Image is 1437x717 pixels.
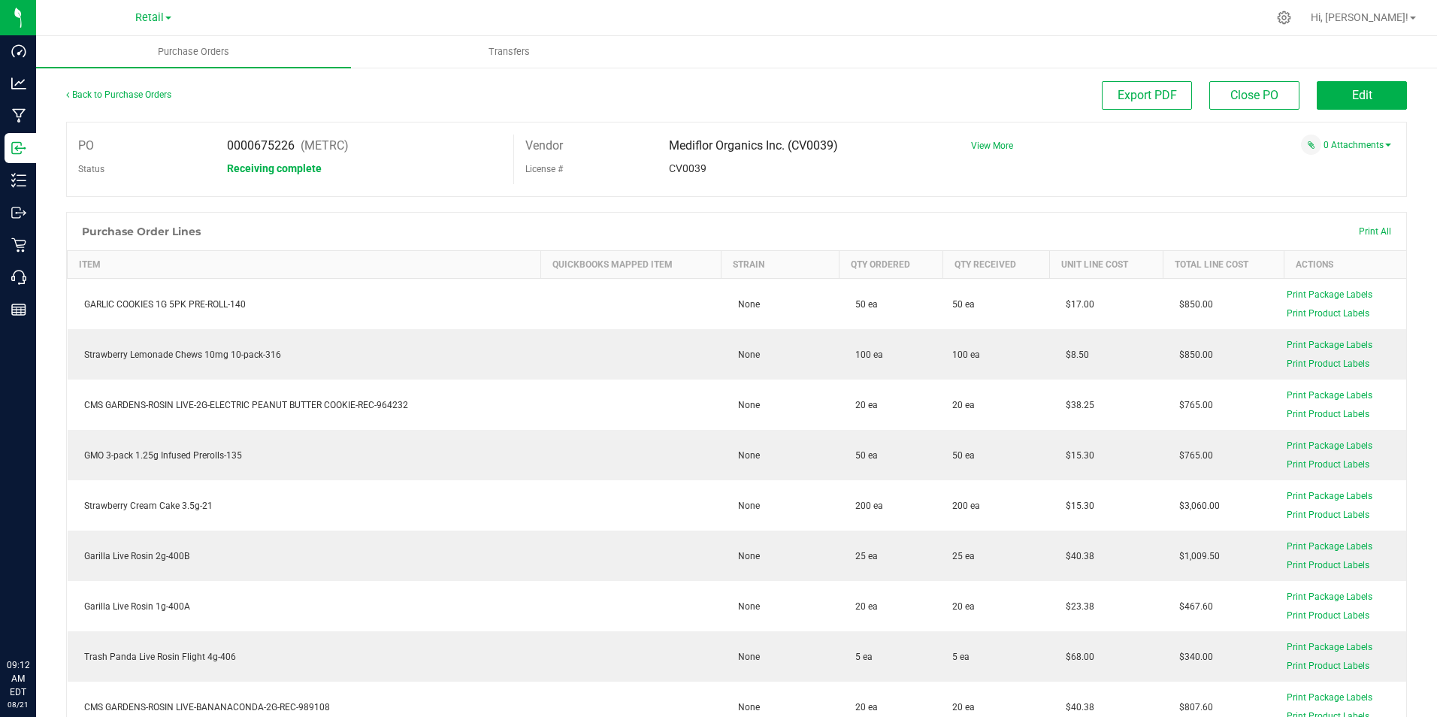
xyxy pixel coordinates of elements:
[1287,440,1372,451] span: Print Package Labels
[1287,591,1372,602] span: Print Package Labels
[1287,692,1372,703] span: Print Package Labels
[36,36,351,68] a: Purchase Orders
[468,45,550,59] span: Transfers
[1058,652,1094,662] span: $68.00
[1287,289,1372,300] span: Print Package Labels
[1287,340,1372,350] span: Print Package Labels
[848,601,878,612] span: 20 ea
[952,600,975,613] span: 20 ea
[135,11,164,24] span: Retail
[848,702,878,712] span: 20 ea
[731,601,760,612] span: None
[11,108,26,123] inline-svg: Manufacturing
[1163,251,1284,279] th: Total Line Cost
[227,162,322,174] span: Receiving complete
[1287,409,1369,419] span: Print Product Labels
[848,450,878,461] span: 50 ea
[952,700,975,714] span: 20 ea
[1317,81,1407,110] button: Edit
[731,501,760,511] span: None
[1172,349,1213,360] span: $850.00
[1287,358,1369,369] span: Print Product Labels
[1058,299,1094,310] span: $17.00
[669,138,838,153] span: Mediflor Organics Inc. (CV0039)
[11,302,26,317] inline-svg: Reports
[1287,390,1372,401] span: Print Package Labels
[78,135,94,157] label: PO
[138,45,250,59] span: Purchase Orders
[1287,560,1369,570] span: Print Product Labels
[1287,510,1369,520] span: Print Product Labels
[952,398,975,412] span: 20 ea
[77,298,532,311] div: GARLIC COOKIES 1G 5PK PRE-ROLL-140
[301,138,349,153] span: (METRC)
[952,499,980,513] span: 200 ea
[731,551,760,561] span: None
[1301,135,1321,155] span: Attach a document
[77,700,532,714] div: CMS GARDENS-ROSIN LIVE-BANANACONDA-2G-REC-989108
[11,205,26,220] inline-svg: Outbound
[1352,88,1372,102] span: Edit
[1284,251,1406,279] th: Actions
[77,499,532,513] div: Strawberry Cream Cake 3.5g-21
[669,162,706,174] span: CV0039
[77,650,532,664] div: Trash Panda Live Rosin Flight 4g-406
[1058,501,1094,511] span: $15.30
[78,158,104,180] label: Status
[731,450,760,461] span: None
[1058,601,1094,612] span: $23.38
[731,400,760,410] span: None
[848,501,883,511] span: 200 ea
[525,158,563,180] label: License #
[68,251,541,279] th: Item
[1172,702,1213,712] span: $807.60
[848,299,878,310] span: 50 ea
[943,251,1050,279] th: Qty Received
[848,349,883,360] span: 100 ea
[1287,491,1372,501] span: Print Package Labels
[1311,11,1408,23] span: Hi, [PERSON_NAME]!
[1324,140,1391,150] a: 0 Attachments
[839,251,942,279] th: Qty Ordered
[11,173,26,188] inline-svg: Inventory
[525,135,563,157] label: Vendor
[541,251,722,279] th: QuickBooks Mapped Item
[1172,652,1213,662] span: $340.00
[1172,551,1220,561] span: $1,009.50
[848,652,873,662] span: 5 ea
[952,449,975,462] span: 50 ea
[952,650,970,664] span: 5 ea
[77,348,532,362] div: Strawberry Lemonade Chews 10mg 10-pack-316
[77,449,532,462] div: GMO 3-pack 1.25g Infused Prerolls-135
[1172,450,1213,461] span: $765.00
[11,237,26,253] inline-svg: Retail
[848,400,878,410] span: 20 ea
[1172,400,1213,410] span: $765.00
[1058,349,1089,360] span: $8.50
[11,76,26,91] inline-svg: Analytics
[7,699,29,710] p: 08/21
[1359,226,1391,237] span: Print All
[1287,308,1369,319] span: Print Product Labels
[1209,81,1299,110] button: Close PO
[1287,610,1369,621] span: Print Product Labels
[1287,459,1369,470] span: Print Product Labels
[848,551,878,561] span: 25 ea
[731,652,760,662] span: None
[66,89,171,100] a: Back to Purchase Orders
[1058,400,1094,410] span: $38.25
[971,141,1013,151] a: View More
[77,600,532,613] div: Garilla Live Rosin 1g-400A
[15,597,60,642] iframe: Resource center
[1287,642,1372,652] span: Print Package Labels
[1287,541,1372,552] span: Print Package Labels
[1102,81,1192,110] button: Export PDF
[731,702,760,712] span: None
[731,299,760,310] span: None
[82,225,201,237] h1: Purchase Order Lines
[11,270,26,285] inline-svg: Call Center
[952,348,980,362] span: 100 ea
[1172,601,1213,612] span: $467.60
[77,398,532,412] div: CMS GARDENS-ROSIN LIVE-2G-ELECTRIC PEANUT BUTTER COOKIE-REC-964232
